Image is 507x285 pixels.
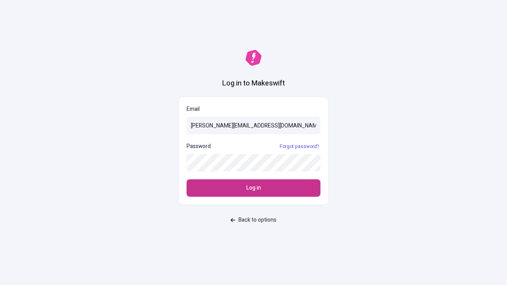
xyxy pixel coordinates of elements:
[187,142,211,151] p: Password
[187,179,320,197] button: Log in
[238,216,276,224] span: Back to options
[278,143,320,150] a: Forgot password?
[226,213,281,227] button: Back to options
[187,105,320,114] p: Email
[187,117,320,134] input: Email
[246,184,261,192] span: Log in
[222,78,285,89] h1: Log in to Makeswift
